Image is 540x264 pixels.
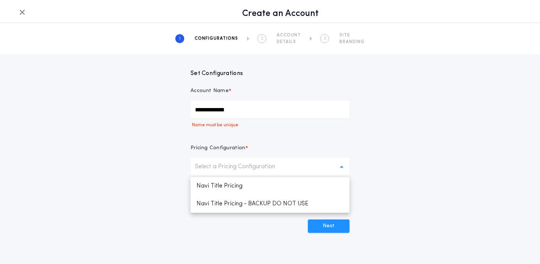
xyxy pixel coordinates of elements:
h1: Create an Account [30,8,531,20]
p: Navi Title Pricing [191,177,349,195]
button: Select a Pricing Configuration [191,158,349,176]
h2: 3 [323,36,326,42]
span: ACCOUNT [277,32,301,38]
span: CONFIGURATIONS [195,36,238,42]
h2: 2 [261,36,263,42]
ul: Select a Pricing Configuration [191,177,349,213]
input: Account Name* [191,101,349,118]
span: DETAILS [277,39,301,45]
span: SITE [339,32,365,38]
p: Name must be unique [191,122,349,128]
p: Account Name [191,87,229,95]
h2: 1 [179,36,180,42]
button: Next [308,219,349,233]
span: BRANDING [339,39,365,45]
p: Pricing Configuration [191,144,245,152]
p: Navi Title Pricing - BACKUP DO NOT USE [191,195,349,213]
p: Select a Pricing Configuration [195,162,287,171]
h3: Set Configurations [191,69,349,78]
